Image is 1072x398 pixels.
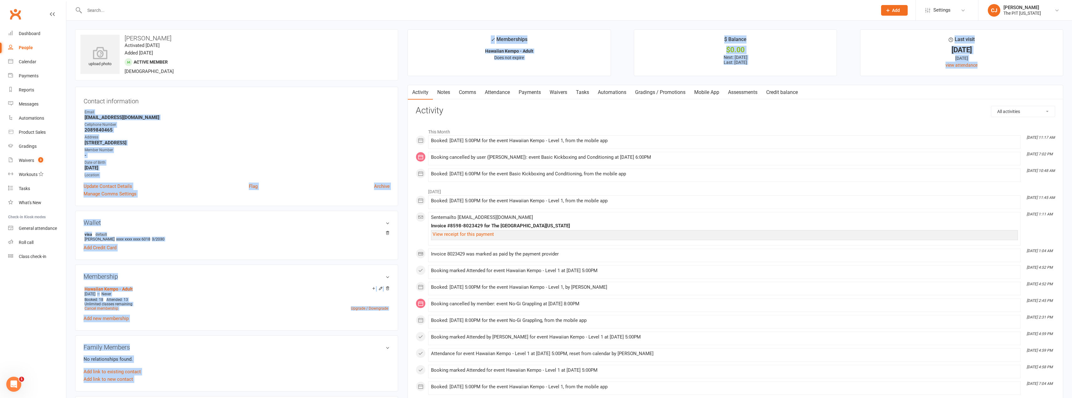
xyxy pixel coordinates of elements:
[866,55,1057,62] div: [DATE]
[431,198,1018,204] div: Booked: [DATE] 5:00PM for the event Hawaiian Kempo - Level 1, from the mobile app
[84,244,116,251] a: Add Credit Card
[408,85,433,100] a: Activity
[84,368,141,375] a: Add link to existing contact
[19,87,34,92] div: Reports
[8,97,66,111] a: Messages
[351,306,388,311] a: Upgrade / Downgrade
[85,122,390,128] div: Cellphone Number
[8,111,66,125] a: Automations
[80,35,393,42] h3: [PERSON_NAME]
[433,231,494,237] a: View receipt for this payment
[84,231,390,242] li: [PERSON_NAME]
[431,215,533,220] span: Sent email to [EMAIL_ADDRESS][DOMAIN_NAME]
[84,375,133,383] a: Add link to new contact
[19,186,30,191] div: Tasks
[84,355,390,363] p: No relationships found.
[933,3,951,17] span: Settings
[85,297,103,302] span: Booked: 18
[8,55,66,69] a: Calendar
[431,285,1018,290] div: Booked: [DATE] 5:00PM for the event Hawaiian Kempo - Level 1, by [PERSON_NAME]
[433,85,454,100] a: Notes
[19,240,33,245] div: Roll call
[85,160,390,166] div: Date of Birth
[762,85,802,100] a: Credit balance
[19,200,41,205] div: What's New
[8,196,66,210] a: What's New
[1027,381,1053,386] i: [DATE] 7:04 AM
[85,287,133,292] a: Hawaiian Kempo - Adult
[8,69,66,83] a: Payments
[431,171,1018,177] div: Booked: [DATE] 6:00PM for the event Basic Kickboxing and Conditioning, from the mobile app
[19,45,33,50] div: People
[84,273,390,280] h3: Membership
[1003,10,1041,16] div: The PIT [US_STATE]
[572,85,593,100] a: Tasks
[431,155,1018,160] div: Booking cancelled by user ([PERSON_NAME]): event Basic Kickboxing and Conditioning at [DATE] 6:00PM
[1027,249,1053,253] i: [DATE] 1:04 AM
[83,6,873,15] input: Search...
[690,85,724,100] a: Mobile App
[494,55,524,60] span: Does not expire
[8,125,66,139] a: Product Sales
[431,368,1018,373] div: Booking marked Attended for event Hawaiian Kempo - Level 1 at [DATE] 5:00PM
[19,101,38,106] div: Messages
[84,316,129,321] a: Add new membership
[19,116,44,121] div: Automations
[881,5,908,16] button: Add
[1027,365,1053,369] i: [DATE] 4:58 PM
[19,377,24,382] span: 1
[593,85,631,100] a: Automations
[85,134,390,140] div: Address
[38,157,43,163] span: 3
[19,254,46,259] div: Class check-in
[431,351,1018,356] div: Attendance for event Hawaiian Kempo - Level 1 at [DATE] 5:00PM, reset from calendar by [PERSON_NAME]
[8,250,66,264] a: Class kiosk mode
[19,59,36,64] div: Calendar
[431,334,1018,340] div: Booking marked Attended by [PERSON_NAME] for event Hawaiian Kempo - Level 1 at [DATE] 5:00PM
[152,237,164,241] span: 3/2030
[106,297,128,302] span: Attended: 13
[491,35,527,47] div: Memberships
[84,219,390,226] h3: Wallet
[1027,315,1053,319] i: [DATE] 2:31 PM
[431,268,1018,273] div: Booking marked Attended for event Hawaiian Kempo - Level 1 at [DATE] 5:00PM
[85,140,390,146] strong: [STREET_ADDRESS]
[431,318,1018,323] div: Booked: [DATE] 8:00PM for the event No-Gi Grappling, from the mobile app
[85,109,390,115] div: Email
[1027,348,1053,353] i: [DATE] 4:59 PM
[724,35,746,47] div: $ Balance
[1003,5,1041,10] div: [PERSON_NAME]
[101,292,111,296] span: Never
[1027,195,1055,200] i: [DATE] 11:45 AM
[8,168,66,182] a: Workouts
[8,153,66,168] a: Waivers 3
[85,292,95,296] span: [DATE]
[125,69,174,74] span: [DEMOGRAPHIC_DATA]
[84,190,136,198] a: Manage Comms Settings
[19,144,37,149] div: Gradings
[431,223,1018,229] div: Invoice #8598-8023429 for The [GEOGRAPHIC_DATA][US_STATE]
[640,55,831,65] p: Next: [DATE] Last: [DATE]
[85,165,390,171] strong: [DATE]
[416,185,1055,195] li: [DATE]
[416,125,1055,135] li: This Month
[514,85,545,100] a: Payments
[1027,135,1055,140] i: [DATE] 11:17 AM
[431,251,1018,257] div: Invoice 8023429 was marked as paid by the payment provider
[6,377,21,392] iframe: Intercom live chat
[84,183,132,190] a: Update Contact Details
[724,85,762,100] a: Assessments
[1027,282,1053,286] i: [DATE] 4:52 PM
[454,85,480,100] a: Comms
[80,47,120,67] div: upload photo
[480,85,514,100] a: Attendance
[431,384,1018,390] div: Booked: [DATE] 5:00PM for the event Hawaiian Kempo - Level 1, from the mobile app
[84,344,390,351] h3: Family Members
[85,172,390,178] div: Location
[866,47,1057,53] div: [DATE]
[545,85,572,100] a: Waivers
[1027,212,1053,216] i: [DATE] 1:11 AM
[1027,168,1055,173] i: [DATE] 10:48 AM
[8,41,66,55] a: People
[125,50,153,56] time: Added [DATE]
